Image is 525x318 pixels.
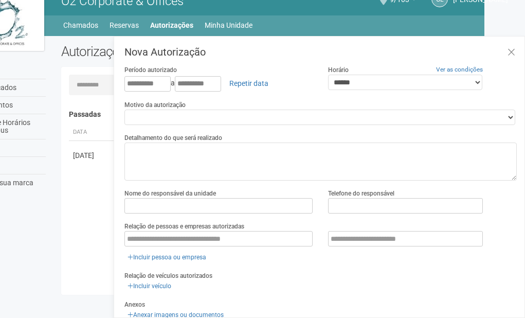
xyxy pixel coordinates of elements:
label: Telefone do responsável [328,189,394,198]
a: Incluir veículo [124,280,174,292]
label: Relação de pessoas e empresas autorizadas [124,222,244,231]
a: Reservas [110,18,139,32]
label: Anexos [124,300,145,309]
a: Ver as condições [436,66,483,73]
a: Autorizações [150,18,193,32]
a: Chamados [63,18,98,32]
label: Nome do responsável da unidade [124,189,216,198]
th: Data [69,124,115,141]
label: Detalhamento do que será realizado [124,133,222,143]
a: Minha Unidade [205,18,252,32]
label: Relação de veículos autorizados [124,271,212,280]
a: Repetir data [223,75,275,92]
label: Período autorizado [124,65,177,75]
div: a [124,75,313,92]
h3: Nova Autorização [124,47,517,57]
a: Incluir pessoa ou empresa [124,252,209,263]
h2: Autorizações [61,44,281,59]
div: [DATE] [73,150,111,161]
label: Horário [328,65,349,75]
h4: Passadas [69,111,510,118]
label: Motivo da autorização [124,100,186,110]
